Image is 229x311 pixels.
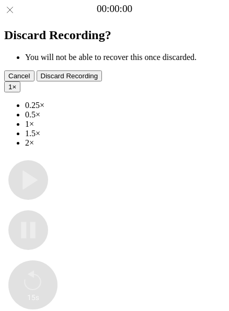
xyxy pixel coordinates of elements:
li: 1.5× [25,129,225,138]
li: 2× [25,138,225,148]
li: 0.25× [25,101,225,110]
button: 1× [4,81,20,92]
li: 0.5× [25,110,225,119]
span: 1 [8,83,12,91]
button: Cancel [4,70,35,81]
a: 00:00:00 [97,3,132,15]
button: Discard Recording [37,70,102,81]
h2: Discard Recording? [4,28,225,42]
li: You will not be able to recover this once discarded. [25,53,225,62]
li: 1× [25,119,225,129]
